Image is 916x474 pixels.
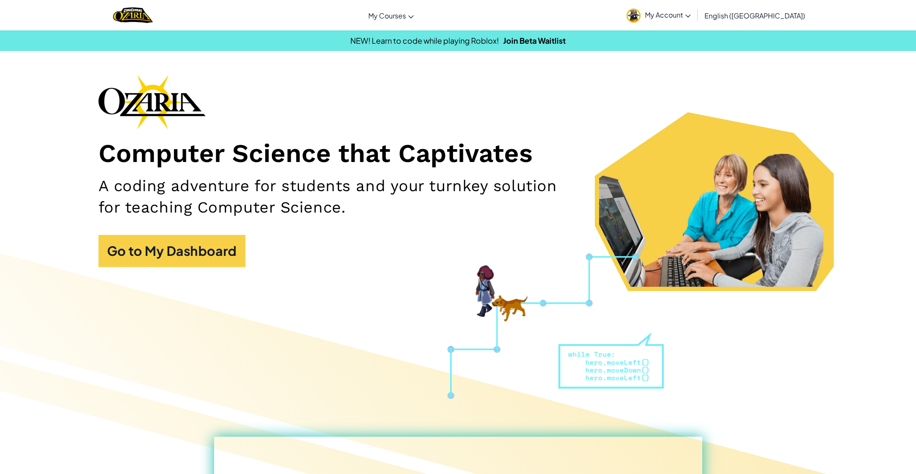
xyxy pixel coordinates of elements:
[700,4,809,27] a: English ([GEOGRAPHIC_DATA])
[622,2,695,29] a: My Account
[350,36,499,45] span: NEW! Learn to code while playing Roblox!
[704,11,805,20] span: English ([GEOGRAPHIC_DATA])
[98,235,245,267] a: Go to My Dashboard
[364,4,418,27] a: My Courses
[113,6,153,24] a: Ozaria by CodeCombat logo
[503,36,566,45] a: Join Beta Waitlist
[645,10,691,19] span: My Account
[113,6,153,24] img: Home
[98,175,581,218] h2: A coding adventure for students and your turnkey solution for teaching Computer Science.
[98,138,818,169] h1: Computer Science that Captivates
[368,11,406,20] span: My Courses
[627,9,641,23] img: avatar
[98,75,206,129] img: Ozaria branding logo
